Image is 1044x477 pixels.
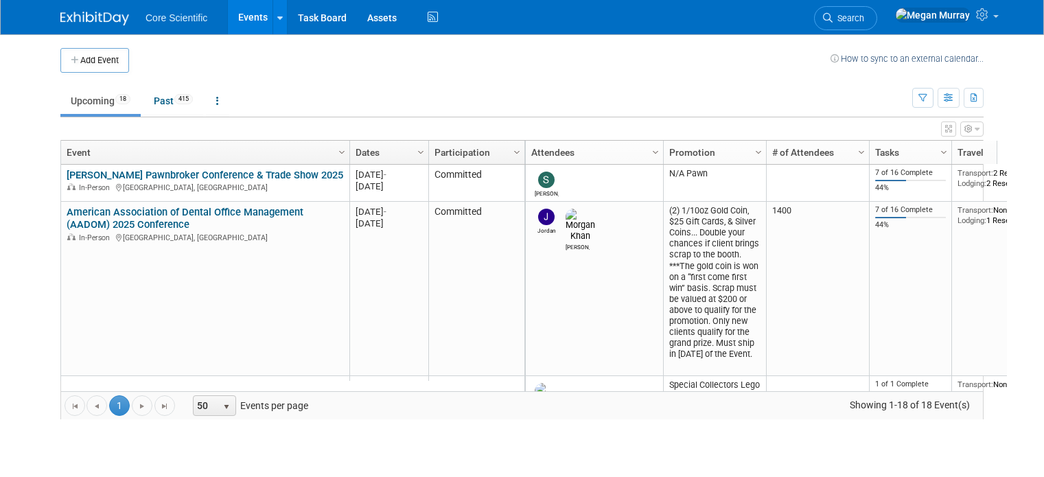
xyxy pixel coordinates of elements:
div: 1 of 1 Complete [875,380,947,389]
a: Promotion [669,141,757,164]
img: Jordan McCullough [538,209,555,225]
span: Events per page [176,395,322,416]
span: Lodging: [958,216,986,225]
a: Column Settings [335,141,350,161]
a: [PERSON_NAME] Pawnbroker Conference & Trade Show 2025 [67,169,343,181]
a: Go to the first page [65,395,85,416]
span: In-Person [79,183,114,192]
img: Megan Murray [895,8,971,23]
span: - [384,207,386,217]
a: American Association of Dental Office Management (AADOM) 2025 Conference [67,206,303,231]
a: # of Attendees [772,141,860,164]
a: Column Settings [414,141,429,161]
span: Column Settings [753,147,764,158]
span: Transport: [958,168,993,178]
a: Column Settings [649,141,664,161]
span: 50 [194,396,217,415]
span: Go to the first page [69,401,80,412]
span: Showing 1-18 of 18 Event(s) [837,395,983,415]
a: NorthEast District Dental Association ([PERSON_NAME]) Fall CE Meeting [67,380,342,406]
div: [GEOGRAPHIC_DATA], [GEOGRAPHIC_DATA] [67,181,343,193]
img: Sam Robinson [538,172,555,188]
span: 18 [115,94,130,104]
span: Lodging: [958,390,986,399]
img: In-Person Event [67,183,76,190]
div: [DATE] [356,181,422,192]
img: James Belshe [535,383,561,416]
div: Morgan Khan [566,242,590,251]
span: Column Settings [938,147,949,158]
a: Dates [356,141,419,164]
td: N/A Pawn [663,165,766,202]
div: [DATE] [356,380,422,392]
button: Add Event [60,48,129,73]
a: Tasks [875,141,942,164]
div: [GEOGRAPHIC_DATA], [GEOGRAPHIC_DATA] [67,231,343,243]
img: ExhibitDay [60,12,129,25]
div: 7 of 16 Complete [875,205,947,215]
span: Column Settings [856,147,867,158]
a: Attendees [531,141,654,164]
a: Event [67,141,340,164]
td: (2) 1/10oz Gold Coin, $25 Gift Cards, & Silver Coins... Double your chances if client brings scra... [663,202,766,376]
a: Upcoming18 [60,88,141,114]
span: Go to the last page [159,401,170,412]
div: [DATE] [356,206,422,218]
a: Column Settings [937,141,952,161]
td: Committed [428,376,524,422]
span: Search [833,13,864,23]
a: Go to the next page [132,395,152,416]
div: 44% [875,183,947,193]
img: Morgan Khan [566,209,595,242]
span: Column Settings [415,147,426,158]
a: Column Settings [752,141,767,161]
td: Committed [428,202,524,376]
div: Sam Robinson [535,188,559,197]
div: [DATE] [356,218,422,229]
span: Column Settings [336,147,347,158]
span: Column Settings [511,147,522,158]
span: Transport: [958,205,993,215]
span: - [384,381,386,391]
span: In-Person [79,233,114,242]
td: Committed [428,165,524,202]
div: 44% [875,220,947,230]
a: Column Settings [855,141,870,161]
span: select [221,402,232,412]
a: How to sync to an external calendar... [831,54,984,64]
div: Jordan McCullough [535,225,559,234]
td: 1400 [766,202,869,376]
a: Go to the previous page [86,395,107,416]
span: Transport: [958,380,993,389]
div: 7 of 16 Complete [875,168,947,178]
div: [DATE] [356,169,422,181]
span: Column Settings [650,147,661,158]
span: Core Scientific [146,12,207,23]
img: In-Person Event [67,233,76,240]
a: Past415 [143,88,203,114]
span: 1 [109,395,130,416]
a: Participation [434,141,515,164]
span: 415 [174,94,193,104]
td: Special Collectors Lego Set [663,376,766,430]
a: Go to the last page [154,395,175,416]
span: Go to the next page [137,401,148,412]
a: Search [814,6,877,30]
span: - [384,170,386,180]
a: Column Settings [510,141,525,161]
span: Go to the previous page [91,401,102,412]
span: Lodging: [958,178,986,188]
